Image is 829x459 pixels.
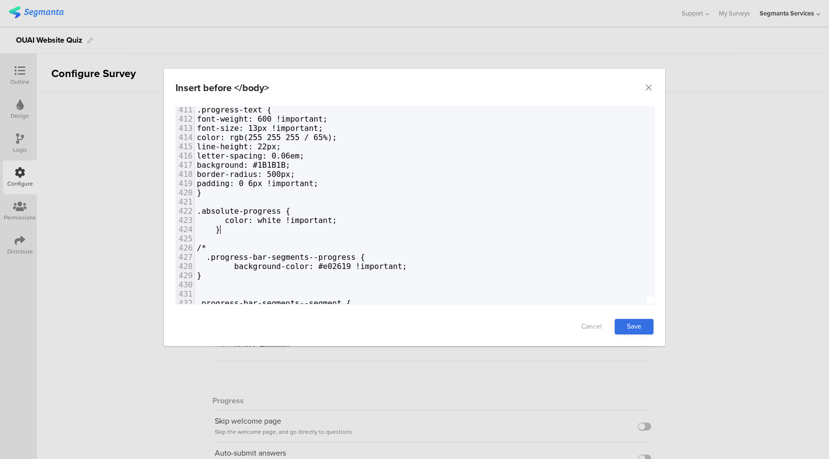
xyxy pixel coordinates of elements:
span: line-height: 22px; [197,142,281,151]
div: 425 [176,234,194,243]
span: .absolute-progress { [197,206,290,216]
div: 418 [176,170,194,179]
div: 424 [176,225,194,234]
div: 429 [176,271,194,280]
div: 421 [176,197,194,206]
a: Cancel [572,319,611,334]
span: } [197,225,220,234]
div: 419 [176,179,194,188]
div: 428 [176,262,194,271]
span: color: white !important; [197,216,337,225]
div: 415 [176,142,194,151]
span: font-size: 13px !important; [197,124,323,133]
span: .progress-bar-segments--segment { [197,299,351,308]
span: background: #1B1B1B; [197,160,290,170]
div: 416 [176,151,194,160]
div: 417 [176,160,194,170]
div: 414 [176,133,194,142]
div: 423 [176,216,194,225]
div: 426 [176,243,194,253]
span: } [197,188,202,197]
div: Insert before </body> [175,80,269,95]
span: border-radius: 500px; [197,170,295,179]
div: 420 [176,188,194,197]
div: 411 [176,105,194,114]
div: 412 [176,114,194,124]
div: 427 [176,253,194,262]
span: } [197,271,202,280]
div: 432 [176,299,194,308]
button: Close [644,83,654,93]
div: 413 [176,124,194,133]
span: .progress-bar-segments--progress { [197,253,365,262]
div: 422 [176,206,194,216]
span: background-color: #e02619 !important; [197,262,407,271]
span: .progress-text { [197,105,271,114]
div: 431 [176,289,194,299]
div: dialog [164,69,665,346]
span: padding: 0 6px !important; [197,179,319,188]
a: Save [615,319,654,334]
div: 430 [176,280,194,289]
span: color: rgb(255 255 255 / 65%); [197,133,337,142]
span: letter-spacing: 0.06em; [197,151,304,160]
span: font-weight: 600 !important; [197,114,328,124]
